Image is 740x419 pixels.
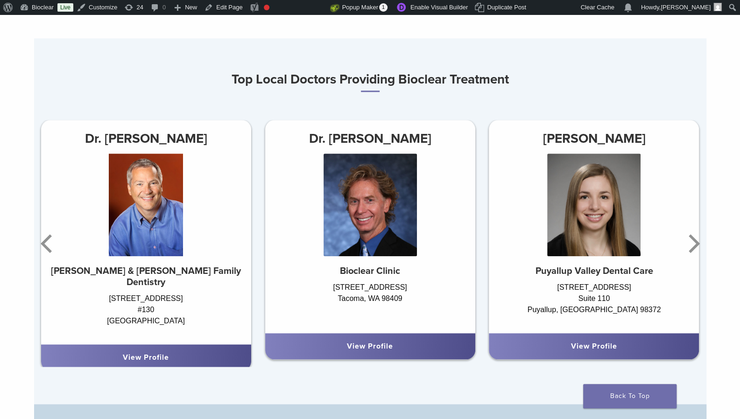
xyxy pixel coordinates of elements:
[265,127,475,150] h3: Dr. [PERSON_NAME]
[97,154,195,256] img: Dr. Charles Wallace
[489,282,699,324] div: [STREET_ADDRESS] Suite 110 Puyallup, [GEOGRAPHIC_DATA] 98372
[535,265,653,277] strong: Puyallup Valley Dental Care
[39,216,57,272] button: Previous
[661,4,711,11] span: [PERSON_NAME]
[683,216,702,272] button: Next
[123,353,169,362] a: View Profile
[41,127,251,150] h3: Dr. [PERSON_NAME]
[34,68,706,92] h3: Top Local Doctors Providing Bioclear Treatment
[340,265,400,277] strong: Bioclear Clinic
[57,3,73,12] a: Live
[278,2,330,14] img: Views over 48 hours. Click for more Jetpack Stats.
[379,3,388,12] span: 1
[41,293,251,335] div: [STREET_ADDRESS] #130 [GEOGRAPHIC_DATA]
[264,5,269,10] div: Focus keyphrase not set
[571,342,617,351] a: View Profile
[51,265,241,288] strong: [PERSON_NAME] & [PERSON_NAME] Family Dentistry
[547,154,641,256] img: Dr. Chelsea Momany
[347,342,393,351] a: View Profile
[583,384,677,408] a: Back To Top
[489,127,699,150] h3: [PERSON_NAME]
[323,154,416,256] img: Dr. David Clark
[265,282,475,324] div: [STREET_ADDRESS] Tacoma, WA 98409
